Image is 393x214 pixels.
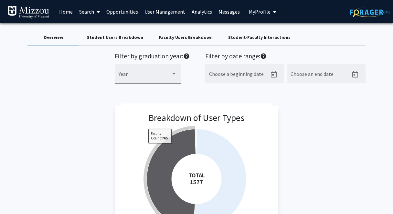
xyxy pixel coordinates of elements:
div: Student-Faculty Interactions [228,34,291,41]
mat-icon: help [260,52,267,60]
a: Analytics [188,0,215,23]
h2: Filter by date range: [205,52,366,62]
a: Search [76,0,103,23]
tspan: TOTAL 1577 [188,172,205,186]
h2: Filter by graduation year: [115,52,190,62]
a: User Management [141,0,188,23]
button: Open calendar [349,68,362,81]
div: Overview [44,34,63,41]
div: Faculty Users Breakdown [159,34,213,41]
button: Open calendar [267,68,280,81]
iframe: Chat [5,185,27,209]
img: University of Missouri Logo [7,6,49,19]
mat-icon: help [183,52,190,60]
img: ForagerOne Logo [350,7,390,17]
span: My Profile [249,8,271,15]
a: Messages [215,0,243,23]
a: Opportunities [103,0,141,23]
div: Student Users Breakdown [87,34,143,41]
h3: Breakdown of User Types [148,113,244,124]
a: Home [56,0,76,23]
